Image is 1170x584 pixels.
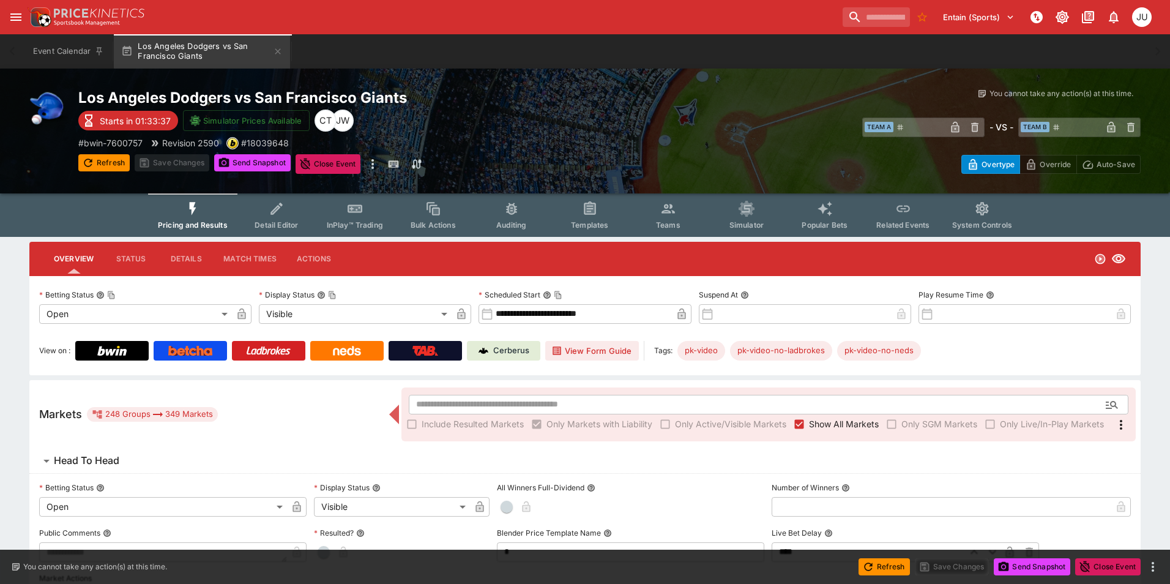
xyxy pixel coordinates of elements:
button: more [365,154,380,174]
svg: More [1114,417,1128,432]
div: bwin [226,137,239,149]
button: NOT Connected to PK [1026,6,1048,28]
button: Select Tenant [936,7,1022,27]
button: Simulator Prices Available [183,110,310,131]
button: open drawer [5,6,27,28]
button: Documentation [1077,6,1099,28]
button: Refresh [78,154,130,171]
button: Status [103,244,158,274]
p: Number of Winners [772,482,839,493]
p: Suspend At [699,290,738,300]
span: Detail Editor [255,220,298,230]
span: Show All Markets [809,417,879,430]
button: Event Calendar [26,34,111,69]
div: Open [39,304,232,324]
img: baseball.png [29,88,69,127]
a: Cerberus [467,341,540,361]
button: Override [1019,155,1076,174]
p: Live Bet Delay [772,528,822,538]
span: Simulator [729,220,764,230]
button: Public Comments [103,529,111,537]
button: Play Resume Time [986,291,994,299]
h6: Head To Head [54,454,119,467]
div: Justin.Walsh [1132,7,1152,27]
img: PriceKinetics Logo [27,5,51,29]
p: All Winners Full-Dividend [497,482,584,493]
span: Only Markets with Liability [546,417,652,430]
p: You cannot take any action(s) at this time. [23,561,167,572]
span: Team A [865,122,893,132]
h2: Copy To Clipboard [78,88,609,107]
div: Cameron Tarver [315,110,337,132]
button: View Form Guide [545,341,639,361]
button: All Winners Full-Dividend [587,484,595,492]
span: System Controls [952,220,1012,230]
label: Tags: [654,341,673,361]
span: Teams [656,220,680,230]
span: Pricing and Results [158,220,228,230]
button: Blender Price Template Name [603,529,612,537]
p: Cerberus [493,345,529,357]
span: Templates [571,220,608,230]
span: Team B [1021,122,1049,132]
button: No Bookmarks [912,7,932,27]
svg: Open [1094,253,1106,265]
img: Ladbrokes [246,346,291,356]
p: Revision 2590 [162,137,219,149]
div: Start From [961,155,1141,174]
button: Actions [286,244,341,274]
div: Betting Target: cerberus [837,341,921,361]
button: Details [158,244,214,274]
p: Betting Status [39,482,94,493]
span: InPlay™ Trading [327,220,383,230]
button: Copy To Clipboard [328,291,337,299]
img: bwin.png [227,138,238,149]
button: Send Snapshot [214,154,291,171]
p: Blender Price Template Name [497,528,601,538]
p: Copy To Clipboard [241,137,289,149]
h5: Markets [39,407,82,421]
img: Betcha [168,346,212,356]
div: 248 Groups 349 Markets [92,407,213,422]
button: Send Snapshot [994,558,1070,575]
svg: Visible [1111,252,1126,266]
p: Display Status [259,290,315,300]
button: more [1146,560,1160,574]
img: TabNZ [412,346,438,356]
p: Betting Status [39,290,94,300]
button: Scheduled StartCopy To Clipboard [543,291,551,299]
div: Open [39,497,287,517]
span: Only Live/In-Play Markets [1000,417,1104,430]
button: Close Event [296,154,361,174]
span: pk-video-no-ladbrokes [730,345,832,357]
p: Starts in 01:33:37 [100,114,171,127]
img: Bwin [97,346,127,356]
p: Copy To Clipboard [78,137,143,149]
button: Number of Winners [841,484,850,492]
button: Justin.Walsh [1128,4,1155,31]
span: Only Active/Visible Markets [675,417,786,430]
button: Overview [44,244,103,274]
span: Include Resulted Markets [422,417,524,430]
button: Toggle light/dark mode [1051,6,1073,28]
span: Auditing [496,220,526,230]
p: Auto-Save [1097,158,1135,171]
img: Sportsbook Management [54,20,120,26]
span: pk-video [677,345,725,357]
img: PriceKinetics [54,9,144,18]
button: Copy To Clipboard [107,291,116,299]
button: Notifications [1103,6,1125,28]
div: Event type filters [148,193,1022,237]
button: Betting Status [96,484,105,492]
button: Los Angeles Dodgers vs San Francisco Giants [114,34,290,69]
div: Betting Target: cerberus [730,341,832,361]
button: Overtype [961,155,1020,174]
p: Display Status [314,482,370,493]
button: Match Times [214,244,286,274]
div: Betting Target: cerberus [677,341,725,361]
button: Resulted? [356,529,365,537]
button: Display StatusCopy To Clipboard [317,291,326,299]
button: Refresh [859,558,910,575]
button: Close Event [1075,558,1141,575]
button: Open [1101,394,1123,416]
